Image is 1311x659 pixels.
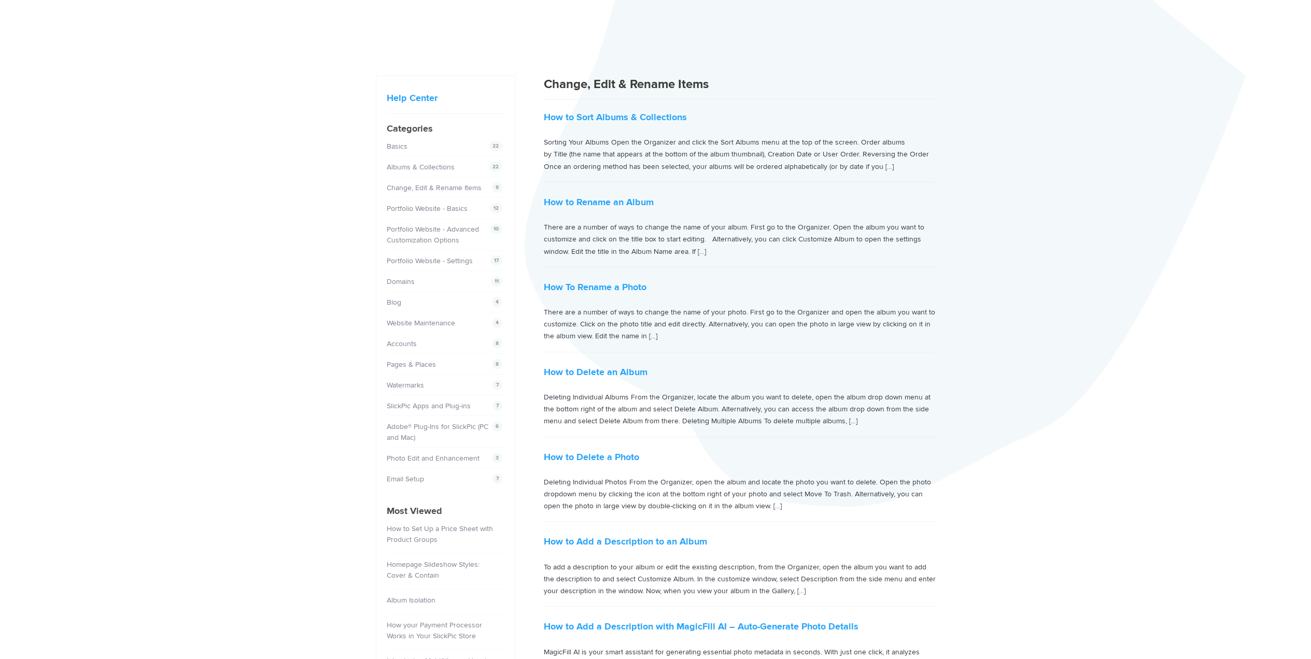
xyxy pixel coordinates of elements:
[387,402,471,410] a: SlickPic Apps and Plug-ins
[544,536,707,547] a: How to Add a Description to an Album
[544,306,936,342] p: There are a number of ways to change the name of your photo. First go to the Organizer and open t...
[490,203,502,213] span: 12
[490,224,502,234] span: 10
[544,196,654,208] a: How to Rename an Album
[544,281,646,293] a: How To Rename a Photo
[387,422,488,442] a: Adobe® Plug-Ins for SlickPic (PC and Mac)
[387,204,468,213] a: Portfolio Website - Basics
[491,276,502,286] span: 11
[544,136,936,173] p: Sorting Your Albums Open the Organizer and click the Sort Albums menu at the top of the screen. O...
[387,381,424,390] a: Watermarks
[387,277,415,286] a: Domains
[489,162,502,172] span: 22
[492,338,502,349] span: 8
[387,163,455,171] a: Albums & Collections
[387,596,435,605] a: Album Isolation
[492,400,502,411] span: 7
[544,221,936,257] p: There are a number of ways to change the name of your album. First go to the Organizer. Open the ...
[492,182,502,193] span: 9
[490,255,502,266] span: 17
[387,92,438,104] a: Help Center
[387,560,480,580] a: Homepage Slideshow Styles: Cover & Contain
[387,256,473,265] a: Portfolio Website - Settings
[544,77,709,92] span: Change, Edit & Rename Items
[492,297,502,307] span: 4
[544,451,639,463] a: How to Delete a Photo
[387,504,505,518] h4: Most Viewed
[387,475,424,483] a: Email Setup
[544,391,936,427] p: Deleting Individual Albums From the Organizer, locate the album you want to delete, open the albu...
[492,421,502,432] span: 6
[387,339,417,348] a: Accounts
[544,621,858,632] a: How to Add a Description with MagicFill AI – Auto-Generate Photo Details
[492,359,502,369] span: 8
[492,453,502,463] span: 3
[387,319,455,327] a: Website Maintenance
[544,561,936,597] p: To add a description to your album or edit the existing description, from the Organizer, open the...
[387,360,436,369] a: Pages & Places
[544,111,687,123] a: How to Sort Albums & Collections
[387,142,407,151] a: Basics
[492,318,502,328] span: 4
[492,474,502,484] span: 7
[387,225,479,245] a: Portfolio Website - Advanced Customization Options
[489,141,502,151] span: 22
[544,366,647,378] a: How to Delete an Album
[387,524,493,544] a: How to Set Up a Price Sheet with Product Groups
[387,454,480,463] a: Photo Edit and Enhancement
[492,380,502,390] span: 7
[387,298,401,307] a: Blog
[387,183,482,192] a: Change, Edit & Rename Items
[387,122,505,136] h4: Categories
[387,621,482,640] a: How your Payment Processor Works in Your SlickPic Store
[544,476,936,512] p: Deleting Individual Photos From the Organizer, open the album and locate the photo you want to de...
